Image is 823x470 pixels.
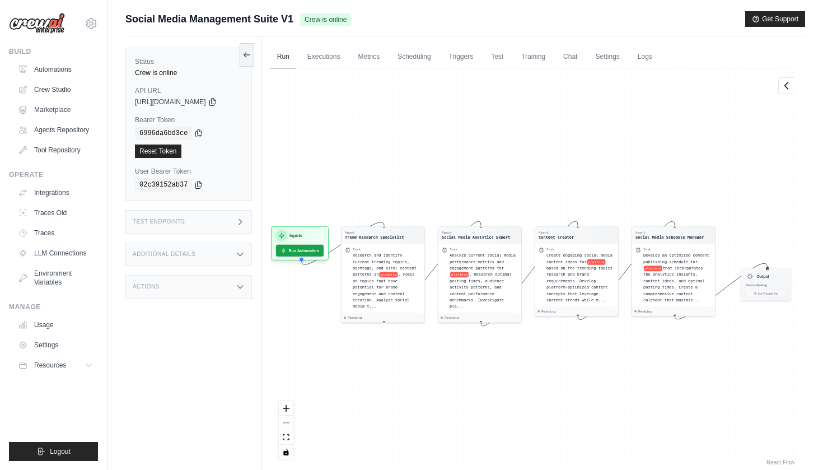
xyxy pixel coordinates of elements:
span: platform [450,272,469,277]
a: Executions [301,45,347,69]
a: LLM Connections [13,244,98,262]
div: Agent [635,230,704,235]
div: AgentSocial Media Analytics ExpertTaskAnalyze current social media performance metrics and engage... [438,226,522,323]
code: 02c39152ab37 [135,178,192,192]
h3: Inputs [289,232,302,239]
a: Metrics [352,45,387,69]
div: Task [353,247,361,252]
div: Manage [9,303,98,311]
div: AgentTrend Research SpecialistTaskResearch and identify current trending topics, hashtags, and vi... [341,226,425,323]
div: Create engaging social media content ideas for {platform} based on the trending topics research a... [546,252,615,303]
a: Tool Repository [13,141,98,159]
span: Analyze current social media performance metrics and engagement patterns for [450,253,516,271]
a: Training [515,45,552,69]
a: Run [270,45,296,69]
div: AgentContent CreatorTaskCreate engaging social media content ideas forplatformbased on the trendi... [535,226,619,317]
button: toggle interactivity [279,445,293,459]
a: Scheduling [391,45,437,69]
div: Develop an optimized content publishing schedule for {platform} that incorporates the analytics i... [643,252,712,303]
a: Agents Repository [13,121,98,139]
div: - [420,315,422,320]
div: Agent [345,230,404,235]
button: zoom in [279,401,293,416]
a: Reset Token [135,145,181,158]
div: Task [450,247,457,252]
div: Operate [9,170,98,179]
a: Settings [13,336,98,354]
div: OutputStatus:WaitingNo Result Yet [741,268,791,301]
g: Edge from inputsNode to f5eaf36d97bbb74bbffa88583bb69751 [302,222,384,264]
img: Logo [9,13,65,34]
a: Integrations [13,184,98,202]
span: [URL][DOMAIN_NAME] [135,97,206,106]
div: Content Creator [539,235,574,240]
div: - [517,315,519,320]
a: Traces [13,224,98,242]
span: Logout [50,447,71,456]
span: that incorporates the analytics insights, content ideas, and optimal posting times. Create a comp... [643,266,705,303]
code: 6996da6bd3ce [135,127,192,140]
button: No Result Yet [745,290,786,297]
a: Logs [631,45,659,69]
a: Triggers [442,45,480,69]
h3: Output [756,273,769,279]
div: Social Media Analytics Expert [442,235,510,240]
h3: Actions [133,283,160,290]
div: Task [643,247,651,252]
g: Edge from 21f5c75a3f6e98dab6a64a19e0096b28 to 7343fc7d9b5a0e2ca044299229a426de [578,221,675,320]
div: Research and identify current trending topics, hashtags, and viral content patterns in {industry}... [353,252,421,309]
span: platform [587,259,605,265]
div: Trend Research Specialist [345,235,404,240]
a: Crew Studio [13,81,98,99]
label: Bearer Token [135,115,242,124]
div: Social Media Schedule Manager [635,235,704,240]
span: platform [644,266,662,271]
button: Run Automation [276,245,324,257]
g: Edge from 7343fc7d9b5a0e2ca044299229a426de to outputNode [675,263,768,319]
div: Analyze current social media performance metrics and engagement patterns for {platform}. Research... [450,252,518,309]
label: User Bearer Token [135,167,242,176]
a: Settings [588,45,626,69]
span: based on the trending topics research and brand requirements. Develop platform-optimized content ... [546,266,612,303]
span: Pending [541,309,555,314]
label: Status [135,57,242,66]
a: Usage [13,316,98,334]
a: React Flow attribution [766,459,794,466]
div: AgentSocial Media Schedule ManagerTaskDevelop an optimized content publishing schedule forplatfor... [632,226,716,317]
label: API URL [135,86,242,95]
div: Task [546,247,554,252]
div: InputsRun Automation [271,226,329,260]
button: fit view [279,430,293,445]
span: Crew is online [300,13,351,26]
div: React Flow controls [279,401,293,459]
span: Pending [638,309,652,314]
div: - [614,309,616,314]
button: Get Support [745,11,805,27]
g: Edge from 0a9d43a72c8113bec1d02f5fc4aa5631 to 21f5c75a3f6e98dab6a64a19e0096b28 [481,221,578,326]
a: Test [484,45,510,69]
span: Create engaging social media content ideas for [546,253,612,264]
a: Chat [557,45,584,69]
span: Pending [348,315,362,320]
a: Marketplace [13,101,98,119]
div: Agent [442,230,510,235]
span: Status: Waiting [745,283,766,287]
h3: Test Endpoints [133,218,185,225]
span: . Focus on topics that have potential for brand engagement and content creation. Analyze social m... [353,272,415,309]
div: - [710,309,713,314]
button: Logout [9,442,98,461]
a: Traces Old [13,204,98,222]
a: Environment Variables [13,264,98,291]
div: Build [9,47,98,56]
span: Develop an optimized content publishing schedule for [643,253,709,264]
g: Edge from f5eaf36d97bbb74bbffa88583bb69751 to 0a9d43a72c8113bec1d02f5fc4aa5631 [384,221,481,320]
div: Crew is online [135,68,242,77]
span: . Research optimal posting times, audience activity patterns, and content performance benchmarks.... [450,272,512,309]
button: Resources [13,356,98,374]
h3: Additional Details [133,251,195,258]
span: Social Media Management Suite V1 [125,11,293,27]
a: Automations [13,61,98,78]
span: Pending [445,315,459,320]
span: Research and identify current trending topics, hashtags, and viral content patterns in [353,253,417,277]
span: Resources [34,361,66,370]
